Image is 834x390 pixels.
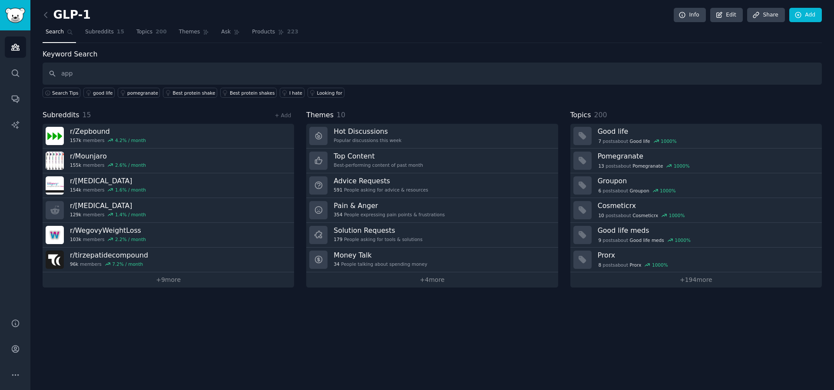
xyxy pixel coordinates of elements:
div: Best-performing content of past month [334,162,423,168]
a: r/tirzepatidecompound96kmembers7.2% / month [43,248,294,272]
span: 6 [598,188,601,194]
div: members [70,137,146,143]
h3: Hot Discussions [334,127,401,136]
div: 1000 % [660,188,676,194]
div: People asking for advice & resources [334,187,428,193]
div: post s about [598,236,692,244]
a: r/[MEDICAL_DATA]129kmembers1.4% / month [43,198,294,223]
a: Pomegranate13postsaboutPomegranate1000% [570,149,822,173]
span: 103k [70,236,81,242]
div: Best protein shake [172,90,215,96]
div: 1000 % [661,138,677,144]
div: I hate [289,90,302,96]
span: 15 [83,111,91,119]
div: People expressing pain points & frustrations [334,212,445,218]
a: I hate [280,88,304,98]
a: r/[MEDICAL_DATA]154kmembers1.6% / month [43,173,294,198]
div: post s about [598,212,686,219]
h3: r/ Mounjaro [70,152,146,161]
span: 10 [598,212,604,218]
h3: r/ Zepbound [70,127,146,136]
a: Info [674,8,706,23]
a: Subreddits15 [82,25,127,43]
div: 1000 % [675,237,691,243]
a: Edit [710,8,743,23]
div: 1.4 % / month [115,212,146,218]
a: r/Mounjaro155kmembers2.6% / month [43,149,294,173]
div: members [70,261,148,267]
a: Add [789,8,822,23]
div: post s about [598,261,669,269]
div: good life [93,90,113,96]
span: 10 [337,111,345,119]
span: 129k [70,212,81,218]
h3: Good life meds [598,226,816,235]
span: 96k [70,261,78,267]
span: Themes [306,110,334,121]
a: +194more [570,272,822,288]
div: Looking for [317,90,343,96]
span: 34 [334,261,339,267]
span: 223 [287,28,298,36]
button: Search Tips [43,88,80,98]
span: Themes [179,28,200,36]
h3: Groupon [598,176,816,185]
a: Solution Requests179People asking for tools & solutions [306,223,558,248]
span: Products [252,28,275,36]
span: Topics [136,28,152,36]
label: Keyword Search [43,50,97,58]
h3: Prorx [598,251,816,260]
a: Products223 [249,25,301,43]
div: post s about [598,187,677,195]
span: Groupon [630,188,649,194]
a: Ask [218,25,243,43]
span: Cosmeticrx [632,212,658,218]
span: 8 [598,262,601,268]
span: 591 [334,187,342,193]
span: 15 [117,28,124,36]
h2: GLP-1 [43,8,91,22]
span: Search Tips [52,90,79,96]
h3: r/ [MEDICAL_DATA] [70,176,146,185]
a: + Add [275,112,291,119]
a: r/Zepbound157kmembers4.2% / month [43,124,294,149]
h3: r/ WegovyWeightLoss [70,226,146,235]
h3: Pain & Anger [334,201,445,210]
a: Best protein shakes [220,88,277,98]
span: 200 [594,111,607,119]
h3: Solution Requests [334,226,422,235]
span: Topics [570,110,591,121]
a: Looking for [308,88,344,98]
span: Good life [630,138,650,144]
a: +4more [306,272,558,288]
span: Ask [221,28,231,36]
h3: Good life [598,127,816,136]
span: 13 [598,163,604,169]
a: Prorx8postsaboutProrx1000% [570,248,822,272]
div: 1000 % [674,163,690,169]
a: Hot DiscussionsPopular discussions this week [306,124,558,149]
a: Good life meds9postsaboutGood life meds1000% [570,223,822,248]
img: Mounjaro [46,152,64,170]
div: People talking about spending money [334,261,427,267]
span: Subreddits [43,110,79,121]
div: members [70,236,146,242]
a: Good life7postsaboutGood life1000% [570,124,822,149]
span: 7 [598,138,601,144]
a: Top ContentBest-performing content of past month [306,149,558,173]
div: 7.2 % / month [112,261,143,267]
span: 157k [70,137,81,143]
a: Groupon6postsaboutGroupon1000% [570,173,822,198]
a: pomegranate [118,88,160,98]
input: Keyword search in audience [43,63,822,85]
div: members [70,212,146,218]
a: Topics200 [133,25,170,43]
img: GummySearch logo [5,8,25,23]
img: WegovyWeightLoss [46,226,64,244]
h3: Advice Requests [334,176,428,185]
div: Best protein shakes [230,90,275,96]
div: pomegranate [127,90,158,96]
span: 9 [598,237,601,243]
div: Popular discussions this week [334,137,401,143]
div: People asking for tools & solutions [334,236,422,242]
